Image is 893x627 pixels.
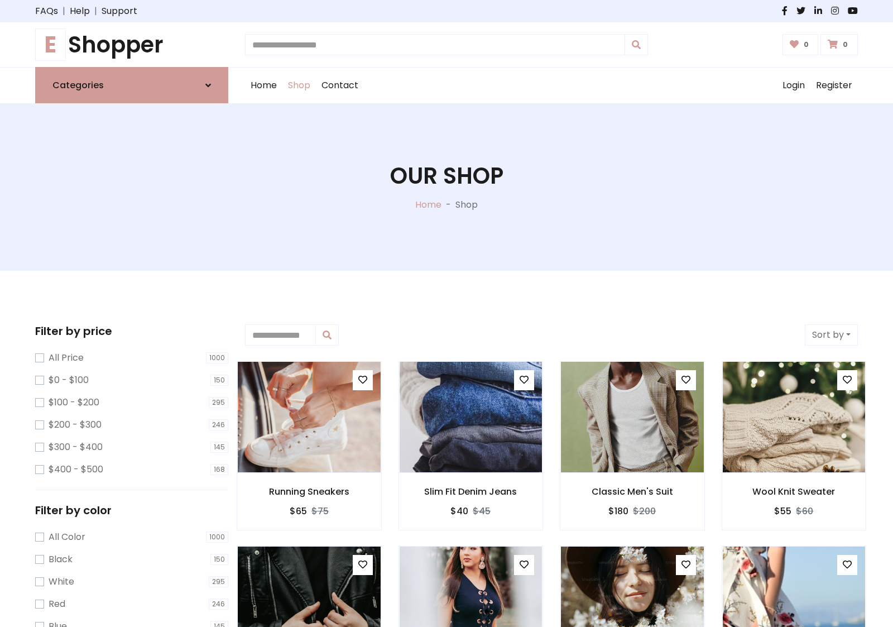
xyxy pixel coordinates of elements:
[35,504,228,517] h5: Filter by color
[49,396,99,409] label: $100 - $200
[49,553,73,566] label: Black
[390,162,503,189] h1: Our Shop
[35,31,228,58] h1: Shopper
[311,505,329,518] del: $75
[35,28,66,61] span: E
[209,419,228,430] span: 246
[450,506,468,516] h6: $40
[399,486,543,497] h6: Slim Fit Denim Jeans
[782,34,819,55] a: 0
[415,198,441,211] a: Home
[49,575,74,588] label: White
[560,486,704,497] h6: Classic Men's Suit
[49,351,84,365] label: All Price
[801,40,812,50] span: 0
[70,4,90,18] a: Help
[633,505,656,518] del: $200
[209,599,228,610] span: 246
[52,80,104,90] h6: Categories
[206,532,228,543] span: 1000
[237,486,381,497] h6: Running Sneakers
[722,486,866,497] h6: Wool Knit Sweater
[316,68,364,103] a: Contact
[245,68,282,103] a: Home
[102,4,137,18] a: Support
[35,324,228,338] h5: Filter by price
[608,506,628,516] h6: $180
[49,530,85,544] label: All Color
[35,4,58,18] a: FAQs
[209,576,228,587] span: 295
[49,418,102,432] label: $200 - $300
[455,198,478,212] p: Shop
[441,198,455,212] p: -
[805,324,858,346] button: Sort by
[35,67,228,103] a: Categories
[810,68,858,103] a: Register
[820,34,858,55] a: 0
[49,441,103,454] label: $300 - $400
[210,442,228,453] span: 145
[777,68,810,103] a: Login
[35,31,228,58] a: EShopper
[210,375,228,386] span: 150
[206,352,228,363] span: 1000
[840,40,851,50] span: 0
[774,506,791,516] h6: $55
[209,397,228,408] span: 295
[796,505,813,518] del: $60
[282,68,316,103] a: Shop
[49,463,103,476] label: $400 - $500
[473,505,491,518] del: $45
[49,597,65,611] label: Red
[290,506,307,516] h6: $65
[210,464,228,475] span: 168
[210,554,228,565] span: 150
[90,4,102,18] span: |
[58,4,70,18] span: |
[49,374,89,387] label: $0 - $100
